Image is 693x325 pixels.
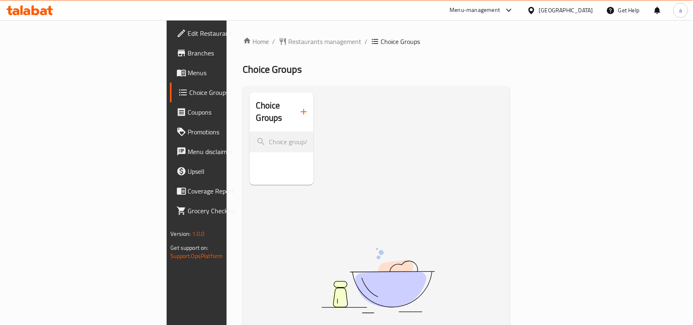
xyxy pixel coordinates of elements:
a: Menus [170,63,282,83]
span: 1.0.0 [192,228,205,239]
nav: breadcrumb [243,37,510,46]
span: Branches [188,48,276,58]
div: Menu-management [450,5,500,15]
a: Upsell [170,161,282,181]
span: Menus [188,68,276,78]
span: Menu disclaimer [188,147,276,157]
span: Grocery Checklist [188,206,276,216]
a: Choice Groups [170,83,282,102]
a: Edit Restaurant [170,23,282,43]
span: Choice Groups [190,88,276,97]
a: Menu disclaimer [170,142,282,161]
a: Coupons [170,102,282,122]
a: Branches [170,43,282,63]
a: Support.OpsPlatform [171,251,223,261]
a: Grocery Checklist [170,201,282,221]
a: Promotions [170,122,282,142]
span: Coupons [188,107,276,117]
span: a [679,6,682,15]
span: Coverage Report [188,186,276,196]
span: Promotions [188,127,276,137]
span: Choice Groups [381,37,420,46]
a: Coverage Report [170,181,282,201]
li: / [365,37,368,46]
input: search [250,131,314,152]
div: [GEOGRAPHIC_DATA] [539,6,593,15]
span: Edit Restaurant [188,28,276,38]
span: Upsell [188,166,276,176]
span: Version: [171,228,191,239]
a: Restaurants management [279,37,362,46]
span: Get support on: [171,242,209,253]
span: Restaurants management [289,37,362,46]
